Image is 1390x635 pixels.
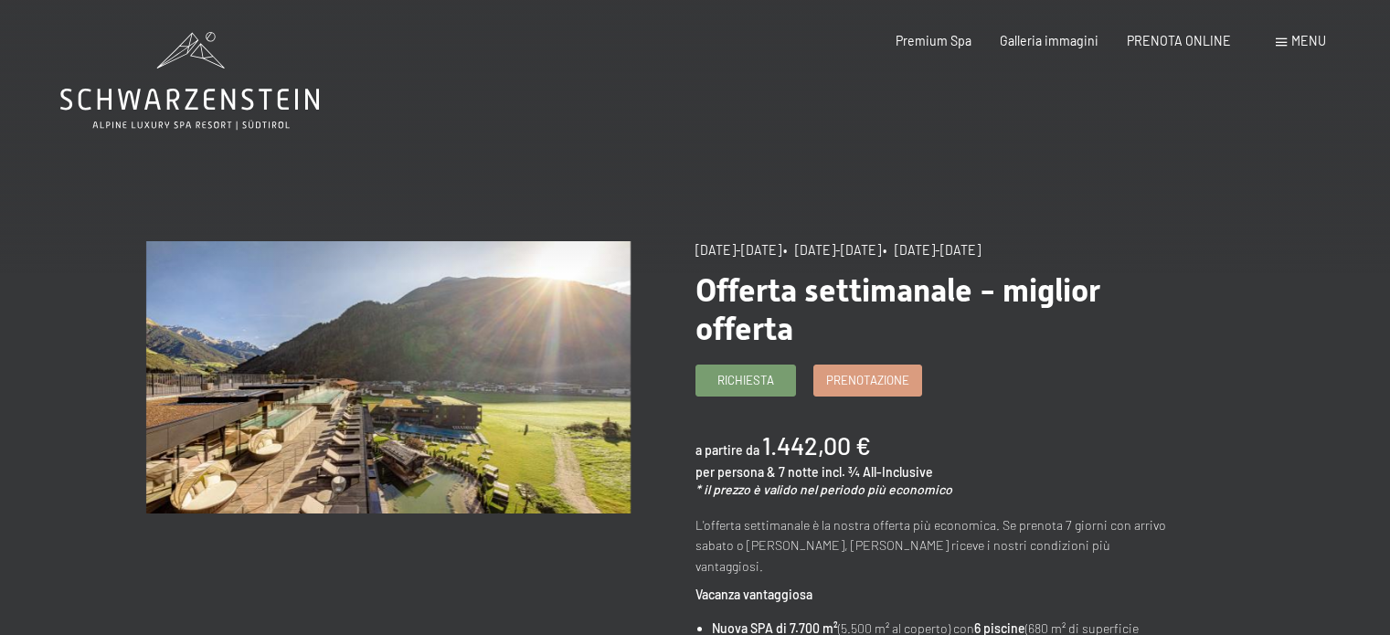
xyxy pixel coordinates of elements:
span: Menu [1291,33,1326,48]
img: Offerta settimanale - miglior offerta [146,241,631,513]
a: Richiesta [696,365,795,396]
span: Prenotazione [826,372,909,388]
span: Richiesta [717,372,774,388]
a: Galleria immagini [1000,33,1098,48]
strong: Vacanza vantaggiosa [695,587,812,602]
a: PRENOTA ONLINE [1127,33,1231,48]
p: L'offerta settimanale è la nostra offerta più economica. Se prenota 7 giorni con arrivo sabato o ... [695,515,1180,577]
span: • [DATE]-[DATE] [883,242,981,258]
span: per persona & [695,464,776,480]
b: 1.442,00 € [762,430,871,460]
span: a partire da [695,442,759,458]
span: • [DATE]-[DATE] [783,242,881,258]
a: Prenotazione [814,365,921,396]
em: * il prezzo è valido nel periodo più economico [695,482,952,497]
span: Offerta settimanale - miglior offerta [695,271,1100,347]
a: Premium Spa [896,33,971,48]
span: [DATE]-[DATE] [695,242,781,258]
span: incl. ¾ All-Inclusive [822,464,933,480]
span: 7 notte [779,464,819,480]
